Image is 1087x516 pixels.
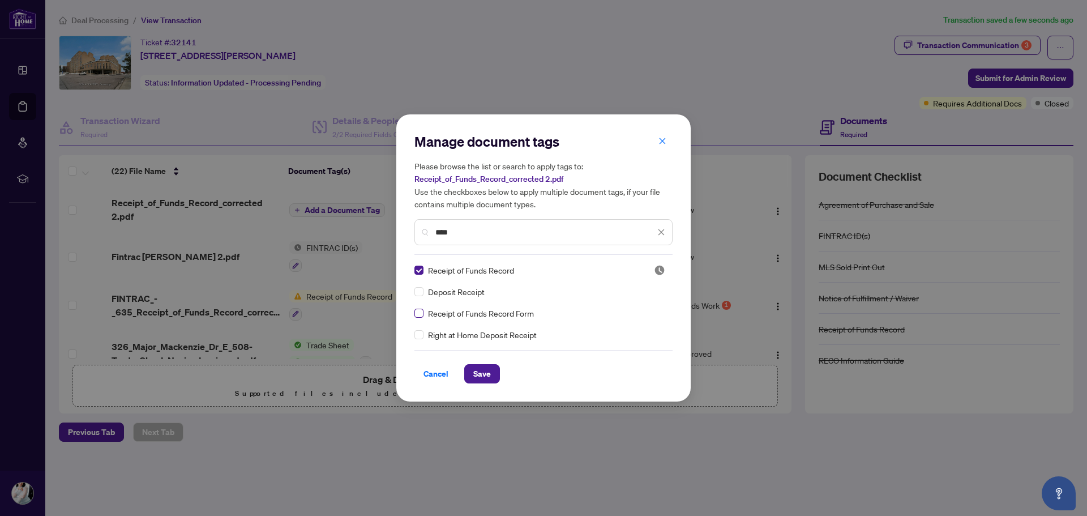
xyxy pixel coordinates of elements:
[428,307,534,319] span: Receipt of Funds Record Form
[414,364,457,383] button: Cancel
[428,264,514,276] span: Receipt of Funds Record
[654,265,665,276] span: Pending Review
[464,364,500,383] button: Save
[414,133,673,151] h2: Manage document tags
[414,174,563,184] span: Receipt_of_Funds_Record_corrected 2.pdf
[658,137,666,145] span: close
[473,365,491,383] span: Save
[654,265,665,276] img: status
[428,285,485,298] span: Deposit Receipt
[428,329,537,341] span: Right at Home Deposit Receipt
[423,365,448,383] span: Cancel
[414,160,673,210] h5: Please browse the list or search to apply tags to: Use the checkboxes below to apply multiple doc...
[657,228,665,236] span: close
[1042,476,1076,510] button: Open asap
